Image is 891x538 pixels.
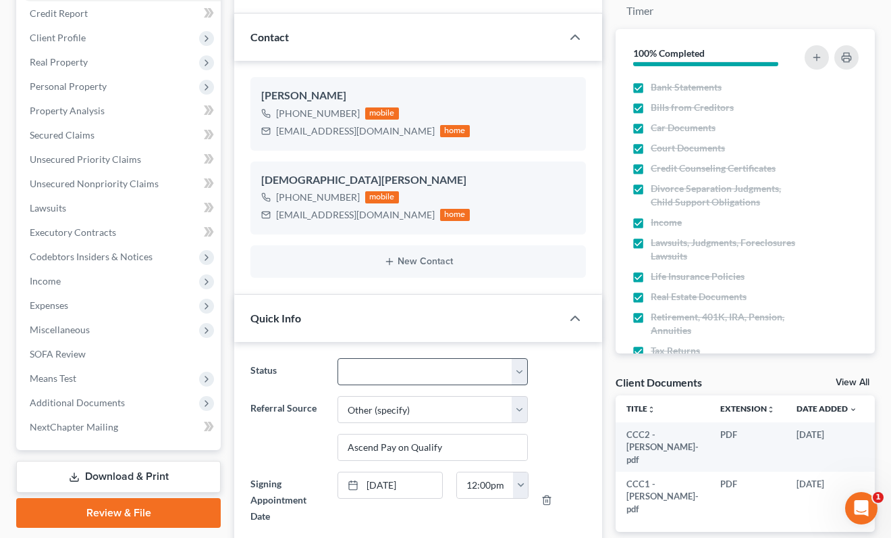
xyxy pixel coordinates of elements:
[261,256,575,267] button: New Contact
[651,216,682,229] span: Income
[276,208,435,222] div: [EMAIL_ADDRESS][DOMAIN_NAME]
[19,172,221,196] a: Unsecured Nonpriority Claims
[709,472,786,521] td: PDF
[338,435,527,460] input: Other Referral Source
[30,251,153,262] span: Codebtors Insiders & Notices
[365,191,399,203] div: mobile
[19,342,221,366] a: SOFA Review
[651,80,722,94] span: Bank Statements
[616,472,709,521] td: CCC1 - [PERSON_NAME]-pdf
[30,372,76,384] span: Means Test
[19,220,221,245] a: Executory Contracts
[19,123,221,147] a: Secured Claims
[786,422,868,472] td: [DATE]
[647,406,655,414] i: unfold_more
[30,397,125,408] span: Additional Documents
[30,178,159,189] span: Unsecured Nonpriority Claims
[244,358,331,385] label: Status
[30,129,94,141] span: Secured Claims
[651,344,700,358] span: Tax Returns
[616,422,709,472] td: CCC2 - [PERSON_NAME]-pdf
[244,396,331,461] label: Referral Source
[276,107,360,120] div: [PHONE_NUMBER]
[651,121,715,134] span: Car Documents
[250,312,301,324] span: Quick Info
[651,182,799,209] span: Divorce Separation Judgments, Child Support Obligations
[457,472,514,498] input: -- : --
[30,105,105,116] span: Property Analysis
[276,191,360,204] div: [PHONE_NUMBER]
[276,124,435,138] div: [EMAIL_ADDRESS][DOMAIN_NAME]
[261,88,575,104] div: [PERSON_NAME]
[30,7,88,19] span: Credit Report
[720,403,775,414] a: Extensionunfold_more
[19,147,221,172] a: Unsecured Priority Claims
[30,421,118,433] span: NextChapter Mailing
[651,290,747,303] span: Real Estate Documents
[30,348,86,360] span: SOFA Review
[19,99,221,123] a: Property Analysis
[30,80,107,92] span: Personal Property
[30,32,86,43] span: Client Profile
[30,226,116,238] span: Executory Contracts
[651,162,776,175] span: Credit Counseling Certificates
[651,236,799,263] span: Lawsuits, Judgments, Foreclosures Lawsuits
[16,461,221,493] a: Download & Print
[796,403,857,414] a: Date Added expand_more
[786,472,868,521] td: [DATE]
[836,378,869,387] a: View All
[767,406,775,414] i: unfold_more
[626,403,655,414] a: Titleunfold_more
[30,56,88,68] span: Real Property
[19,196,221,220] a: Lawsuits
[709,422,786,472] td: PDF
[845,492,878,524] iframe: Intercom live chat
[651,270,745,283] span: Life Insurance Policies
[849,406,857,414] i: expand_more
[30,324,90,335] span: Miscellaneous
[19,415,221,439] a: NextChapter Mailing
[30,275,61,287] span: Income
[616,375,702,389] div: Client Documents
[365,107,399,120] div: mobile
[19,1,221,26] a: Credit Report
[244,472,331,529] label: Signing Appointment Date
[261,172,575,189] div: [DEMOGRAPHIC_DATA][PERSON_NAME]
[873,492,884,503] span: 1
[440,209,470,221] div: home
[633,47,705,59] strong: 100% Completed
[440,125,470,137] div: home
[30,202,66,214] span: Lawsuits
[16,498,221,528] a: Review & File
[250,30,289,43] span: Contact
[651,141,725,155] span: Court Documents
[30,299,68,311] span: Expenses
[651,101,734,114] span: Bills from Creditors
[338,472,442,498] a: [DATE]
[30,153,141,165] span: Unsecured Priority Claims
[651,310,799,337] span: Retirement, 401K, IRA, Pension, Annuities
